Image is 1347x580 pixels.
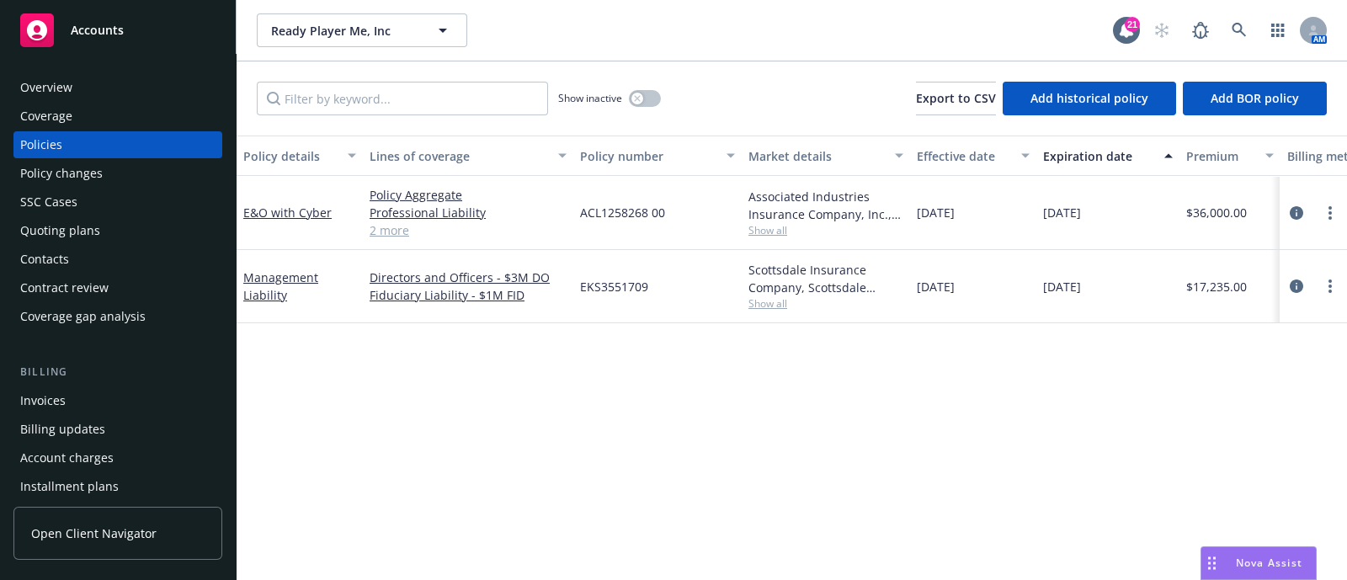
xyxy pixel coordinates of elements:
div: Policy details [243,147,338,165]
div: Overview [20,74,72,101]
a: more [1320,203,1340,223]
div: 21 [1125,17,1140,32]
div: Market details [748,147,885,165]
span: [DATE] [1043,278,1081,295]
a: Coverage [13,103,222,130]
div: Invoices [20,387,66,414]
button: Ready Player Me, Inc [257,13,467,47]
a: Report a Bug [1184,13,1217,47]
span: Add historical policy [1030,90,1148,106]
div: Policy changes [20,160,103,187]
a: Professional Liability [370,204,567,221]
a: Invoices [13,387,222,414]
button: Expiration date [1036,136,1179,176]
input: Filter by keyword... [257,82,548,115]
a: Policy Aggregate [370,186,567,204]
span: $36,000.00 [1186,204,1247,221]
a: Quoting plans [13,217,222,244]
div: Policy number [580,147,716,165]
div: Billing [13,364,222,380]
a: Contacts [13,246,222,273]
div: Coverage gap analysis [20,303,146,330]
button: Add BOR policy [1183,82,1327,115]
button: Lines of coverage [363,136,573,176]
span: Add BOR policy [1211,90,1299,106]
div: Contract review [20,274,109,301]
a: Contract review [13,274,222,301]
a: SSC Cases [13,189,222,216]
span: [DATE] [917,278,955,295]
span: Show all [748,296,903,311]
button: Market details [742,136,910,176]
div: Scottsdale Insurance Company, Scottsdale Insurance Company (Nationwide), RT Specialty Insurance S... [748,261,903,296]
div: Contacts [20,246,69,273]
span: [DATE] [1043,204,1081,221]
a: circleInformation [1286,276,1307,296]
button: Add historical policy [1003,82,1176,115]
span: Export to CSV [916,90,996,106]
span: Open Client Navigator [31,524,157,542]
a: Billing updates [13,416,222,443]
button: Nova Assist [1201,546,1317,580]
div: Lines of coverage [370,147,548,165]
div: Billing updates [20,416,105,443]
span: Show inactive [558,91,622,105]
button: Premium [1179,136,1280,176]
div: Drag to move [1201,547,1222,579]
div: Effective date [917,147,1011,165]
span: ACL1258268 00 [580,204,665,221]
div: Associated Industries Insurance Company, Inc., AmTrust Financial Services, RT Specialty Insurance... [748,188,903,223]
button: Policy details [237,136,363,176]
div: Policies [20,131,62,158]
a: Coverage gap analysis [13,303,222,330]
button: Export to CSV [916,82,996,115]
span: EKS3551709 [580,278,648,295]
div: Installment plans [20,473,119,500]
a: Start snowing [1145,13,1179,47]
a: Policy changes [13,160,222,187]
a: Account charges [13,444,222,471]
a: circleInformation [1286,203,1307,223]
span: Accounts [71,24,124,37]
span: [DATE] [917,204,955,221]
span: Show all [748,223,903,237]
div: Quoting plans [20,217,100,244]
button: Policy number [573,136,742,176]
span: $17,235.00 [1186,278,1247,295]
a: more [1320,276,1340,296]
div: Coverage [20,103,72,130]
a: Accounts [13,7,222,54]
button: Effective date [910,136,1036,176]
div: SSC Cases [20,189,77,216]
div: Expiration date [1043,147,1154,165]
a: Overview [13,74,222,101]
a: Search [1222,13,1256,47]
div: Account charges [20,444,114,471]
a: Installment plans [13,473,222,500]
a: Policies [13,131,222,158]
a: Fiduciary Liability - $1M FID [370,286,567,304]
a: Switch app [1261,13,1295,47]
a: 2 more [370,221,567,239]
span: Ready Player Me, Inc [271,22,417,40]
span: Nova Assist [1236,556,1302,570]
a: E&O with Cyber [243,205,332,221]
a: Management Liability [243,269,318,303]
div: Premium [1186,147,1255,165]
a: Directors and Officers - $3M DO [370,269,567,286]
